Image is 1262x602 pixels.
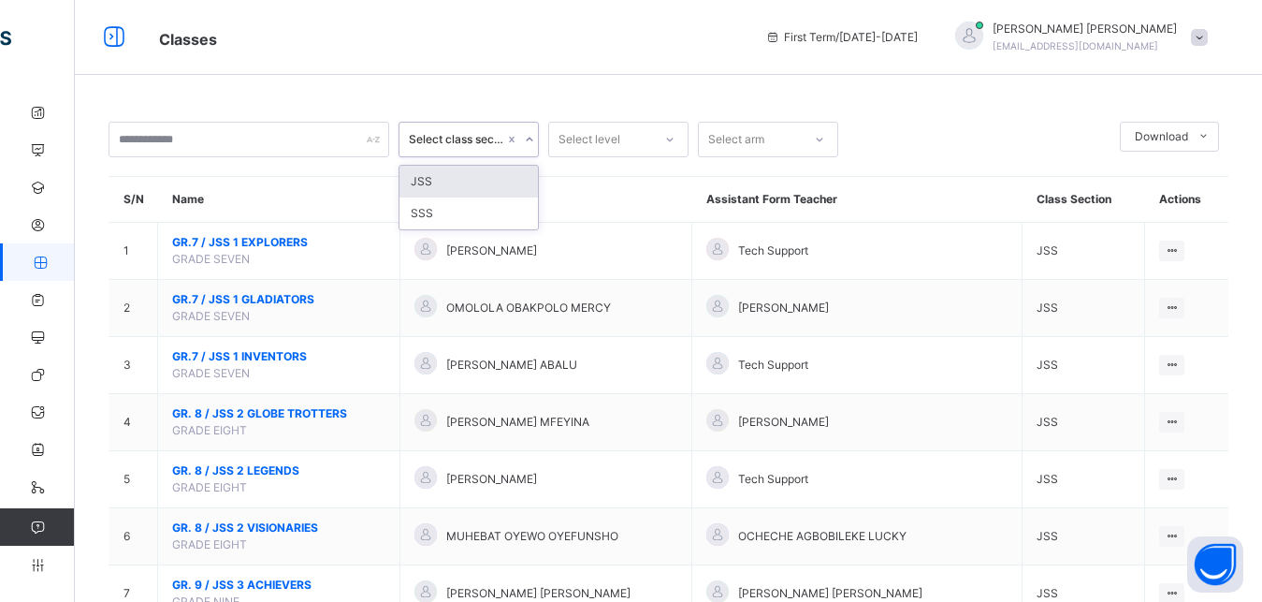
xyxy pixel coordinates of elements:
div: Select level [558,122,620,157]
td: 2 [109,280,158,337]
span: GRADE SEVEN [172,309,250,323]
span: Download [1135,128,1188,145]
span: [EMAIL_ADDRESS][DOMAIN_NAME] [993,40,1158,51]
th: Assistant Form Teacher [692,177,1023,223]
td: 6 [109,508,158,565]
td: 5 [109,451,158,508]
span: GR.7 / JSS 1 INVENTORS [172,348,385,365]
span: [PERSON_NAME] ABALU [446,357,577,374]
th: S/N [109,177,158,223]
span: session/term information [765,29,918,46]
span: [PERSON_NAME] [446,471,537,488]
span: Tech Support [738,242,808,259]
span: GR. 8 / JSS 2 LEGENDS [172,463,385,479]
span: MUHEBAT OYEWO OYEFUNSHO [446,528,618,545]
span: OMOLOLA OBAKPOLO MERCY [446,300,611,316]
span: [PERSON_NAME] MFEYINA [446,414,589,431]
span: Classes [159,30,217,49]
th: Form Teacher [400,177,692,223]
td: 3 [109,337,158,394]
th: Actions [1145,177,1228,223]
span: JSS [1037,472,1058,486]
td: 4 [109,394,158,451]
span: JSS [1037,358,1058,372]
div: Select arm [708,122,764,157]
th: Name [158,177,400,223]
div: SSS [399,198,538,229]
span: [PERSON_NAME] [446,242,537,259]
span: OCHECHE AGBOBILEKE LUCKY [738,528,907,545]
span: [PERSON_NAME] [738,300,829,316]
span: GRADE EIGHT [172,423,247,437]
span: GRADE EIGHT [172,537,247,551]
span: Tech Support [738,471,808,488]
span: JSS [1037,415,1058,429]
span: [PERSON_NAME] [PERSON_NAME] [446,585,631,602]
span: JSS [1037,243,1058,257]
span: GR.7 / JSS 1 EXPLORERS [172,234,385,251]
span: JSS [1037,301,1058,315]
span: GR. 9 / JSS 3 ACHIEVERS [172,577,385,594]
span: [PERSON_NAME] [PERSON_NAME] [993,21,1177,37]
span: JSS [1037,586,1058,600]
button: Open asap [1187,536,1243,593]
span: GRADE SEVEN [172,252,250,266]
div: Select class section [409,131,504,148]
span: GR. 8 / JSS 2 GLOBE TROTTERS [172,405,385,422]
span: Tech Support [738,357,808,374]
span: [PERSON_NAME] [PERSON_NAME] [738,585,922,602]
td: 1 [109,223,158,280]
span: [PERSON_NAME] [738,414,829,431]
span: GRADE EIGHT [172,480,247,494]
span: GR. 8 / JSS 2 VISIONARIES [172,520,385,536]
span: GRADE SEVEN [172,366,250,380]
span: GR.7 / JSS 1 GLADIATORS [172,291,385,308]
div: MAHMUD-NAJIMMAHMUD [936,21,1217,54]
th: Class Section [1023,177,1145,223]
span: JSS [1037,529,1058,543]
div: JSS [399,166,538,198]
